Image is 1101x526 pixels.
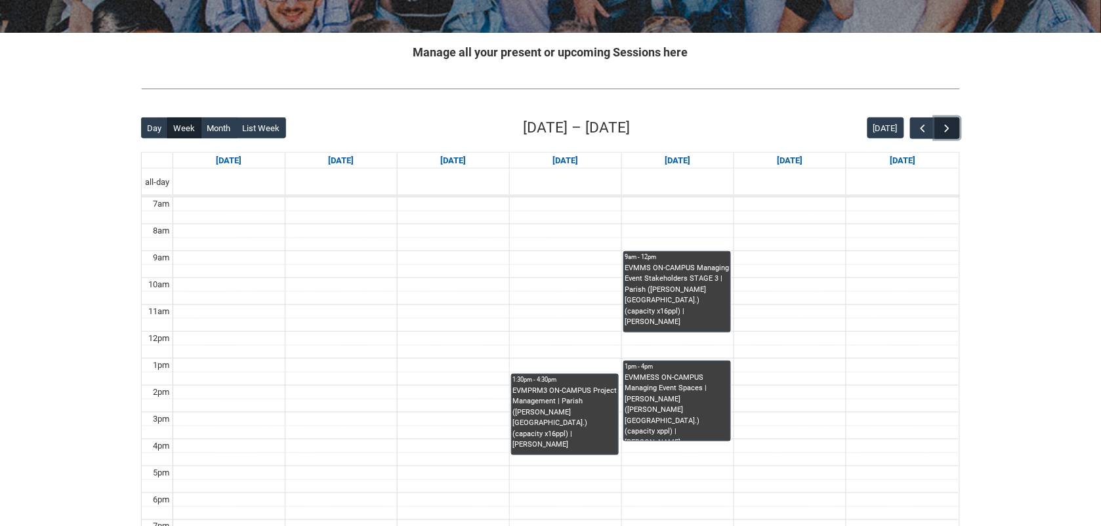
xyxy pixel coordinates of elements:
[213,153,244,169] a: Go to November 2, 2025
[151,251,173,264] div: 9am
[141,117,168,138] button: Day
[151,224,173,237] div: 8am
[625,263,730,328] div: EVMMS ON-CAMPUS Managing Event Stakeholders STAGE 3 | Parish ([PERSON_NAME][GEOGRAPHIC_DATA].) (c...
[438,153,468,169] a: Go to November 4, 2025
[550,153,581,169] a: Go to November 5, 2025
[146,305,173,318] div: 11am
[236,117,286,138] button: List Week
[910,117,935,139] button: Previous Week
[167,117,201,138] button: Week
[625,362,730,371] div: 1pm - 4pm
[151,413,173,426] div: 3pm
[201,117,237,138] button: Month
[867,117,904,138] button: [DATE]
[325,153,356,169] a: Go to November 3, 2025
[512,386,617,451] div: EVMPRM3 ON-CAMPUS Project Management | Parish ([PERSON_NAME][GEOGRAPHIC_DATA].) (capacity x16ppl)...
[141,82,960,96] img: REDU_GREY_LINE
[625,253,730,262] div: 9am - 12pm
[141,43,960,61] h2: Manage all your present or upcoming Sessions here
[151,386,173,399] div: 2pm
[151,197,173,211] div: 7am
[523,117,630,139] h2: [DATE] – [DATE]
[663,153,694,169] a: Go to November 6, 2025
[512,375,617,384] div: 1:30pm - 4:30pm
[151,439,173,453] div: 4pm
[625,373,730,441] div: EVMMESS ON-CAMPUS Managing Event Spaces | [PERSON_NAME] ([PERSON_NAME][GEOGRAPHIC_DATA].) (capaci...
[146,278,173,291] div: 10am
[887,153,918,169] a: Go to November 8, 2025
[151,466,173,479] div: 5pm
[143,176,173,189] span: all-day
[935,117,960,139] button: Next Week
[775,153,806,169] a: Go to November 7, 2025
[146,332,173,345] div: 12pm
[151,359,173,372] div: 1pm
[151,493,173,506] div: 6pm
